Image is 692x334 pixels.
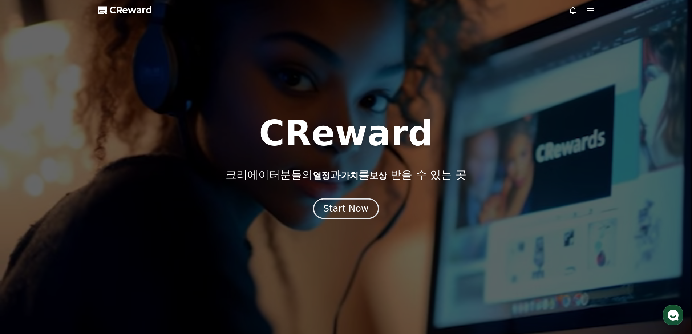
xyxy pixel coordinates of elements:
button: Start Now [313,198,379,219]
span: 설정 [112,241,121,247]
h1: CReward [259,116,433,151]
span: 가치 [341,170,359,181]
p: 크리에이터분들의 과 를 받을 수 있는 곳 [226,168,466,181]
a: CReward [98,4,152,16]
span: CReward [109,4,152,16]
a: Start Now [315,206,377,213]
span: 열정 [313,170,330,181]
span: 홈 [23,241,27,247]
a: 홈 [2,230,48,249]
span: 보상 [369,170,387,181]
div: Start Now [323,202,368,215]
a: 대화 [48,230,94,249]
span: 대화 [66,242,75,248]
a: 설정 [94,230,139,249]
